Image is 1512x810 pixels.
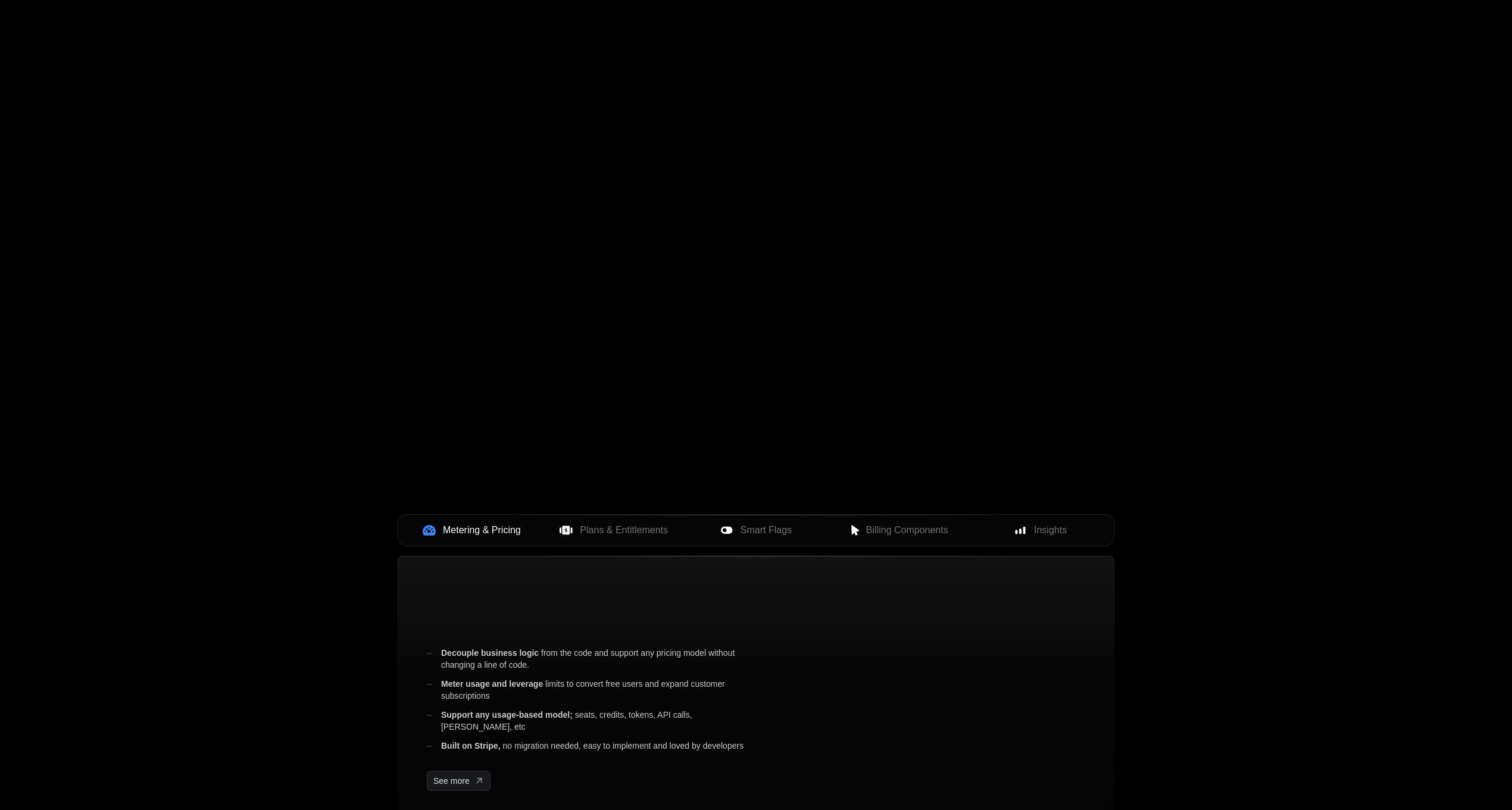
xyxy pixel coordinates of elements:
[827,517,969,543] button: Billing Components
[441,648,539,658] span: Decouple business logic
[427,678,765,702] div: limits to convert free users and expand customer subscriptions
[433,775,470,787] span: See more
[580,523,668,537] span: Plans & Entitlements
[543,517,685,543] button: Plans & Entitlements
[427,647,765,671] div: from the code and support any pricing model without changing a line of code.
[427,771,491,791] a: [object Object]
[441,741,501,750] span: Built on Stripe,
[969,517,1111,543] button: Insights
[1034,523,1067,537] span: Insights
[741,523,792,537] span: Smart Flags
[866,523,948,537] span: Billing Components
[401,517,543,543] button: Metering & Pricing
[441,679,543,689] span: Meter usage and leverage
[685,517,827,543] button: Smart Flags
[427,709,765,733] div: seats, credits, tokens, API calls, [PERSON_NAME], etc
[441,710,573,720] span: Support any usage-based model;
[443,523,521,537] span: Metering & Pricing
[427,740,765,752] div: no migration needed, easy to implement and loved by developers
